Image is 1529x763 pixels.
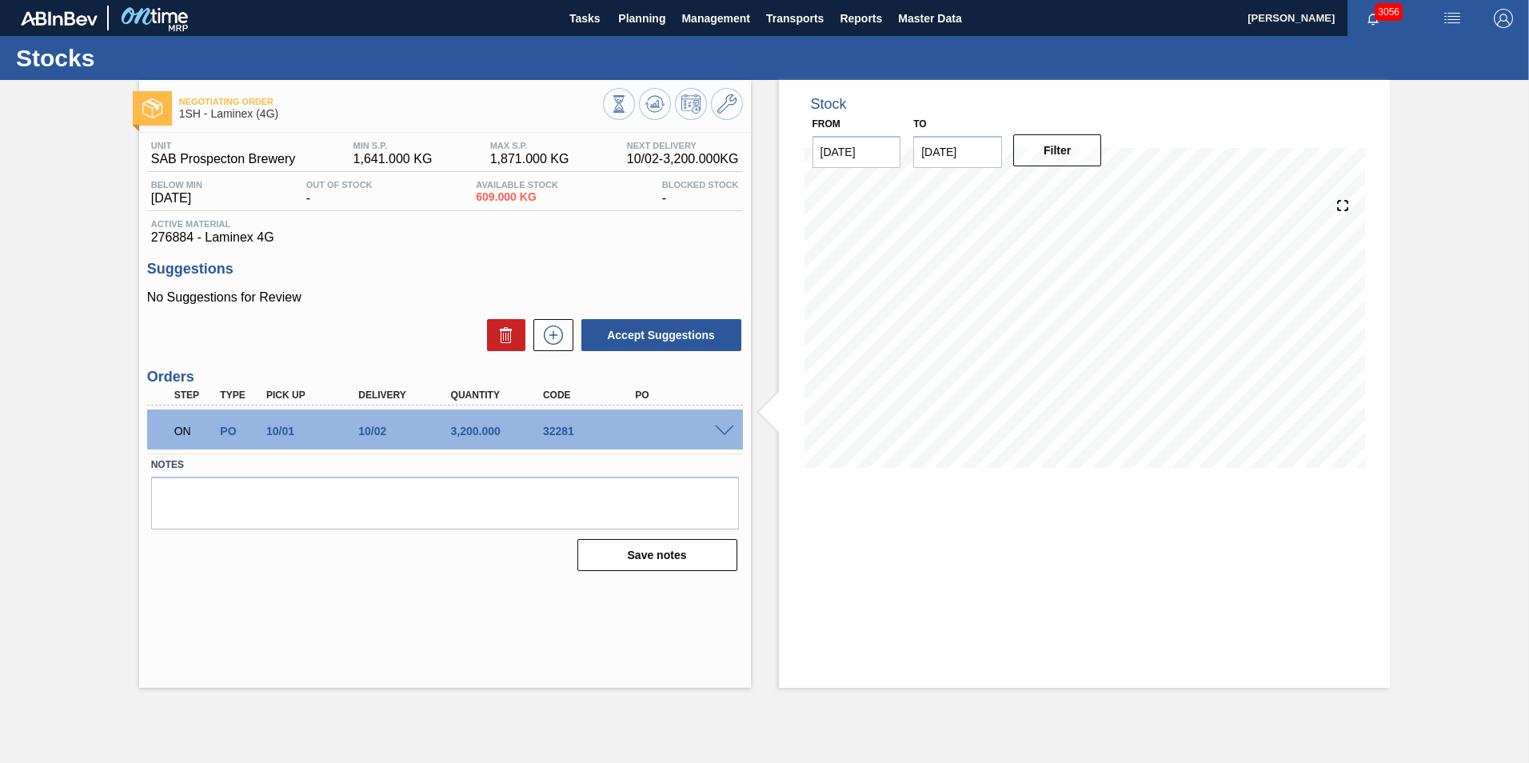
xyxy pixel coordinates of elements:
p: No Suggestions for Review [147,290,743,305]
input: mm/dd/yyyy [812,136,901,168]
div: Delete Suggestions [479,319,525,351]
p: ON [174,425,214,437]
span: 1,641.000 KG [353,152,433,166]
span: [DATE] [151,191,202,206]
img: Logout [1494,9,1513,28]
div: 32281 [539,425,642,437]
div: Purchase order [216,425,264,437]
div: Type [216,389,264,401]
h3: Orders [147,369,743,385]
button: Update Chart [639,88,671,120]
label: to [913,118,926,130]
div: Delivery [354,389,457,401]
h3: Suggestions [147,261,743,278]
button: Save notes [577,539,737,571]
span: Unit [151,141,296,150]
span: 10/02 - 3,200.000 KG [627,152,739,166]
img: Ícone [142,98,162,118]
span: Tasks [567,9,602,28]
div: Code [539,389,642,401]
span: Transports [766,9,824,28]
div: - [658,180,743,206]
button: Accept Suggestions [581,319,741,351]
div: 3,200.000 [447,425,550,437]
button: Stocks Overview [603,88,635,120]
span: SAB Prospecton Brewery [151,152,296,166]
button: Go to Master Data / General [711,88,743,120]
label: Notes [151,453,739,477]
span: 3056 [1375,3,1403,21]
span: Active Material [151,219,739,229]
span: Blocked Stock [662,180,739,190]
span: Out Of Stock [306,180,373,190]
span: 1,871.000 KG [490,152,569,166]
button: Notifications [1347,7,1399,30]
span: Next Delivery [627,141,739,150]
div: - [302,180,377,206]
div: 10/01/2025 [262,425,365,437]
div: New suggestion [525,319,573,351]
span: Below Min [151,180,202,190]
span: 609.000 KG [476,191,558,203]
img: TNhmsLtSVTkK8tSr43FrP2fwEKptu5GPRR3wAAAABJRU5ErkJggg== [21,11,98,26]
h1: Stocks [16,49,300,67]
div: Step [170,389,218,401]
img: userActions [1443,9,1462,28]
span: Reports [840,9,882,28]
div: Accept Suggestions [573,318,743,353]
div: 10/02/2025 [354,425,457,437]
span: 1SH - Laminex (4G) [179,108,603,120]
span: Planning [618,9,665,28]
span: Negotiating Order [179,97,603,106]
span: MIN S.P. [353,141,433,150]
input: mm/dd/yyyy [913,136,1002,168]
div: Pick up [262,389,365,401]
span: MAX S.P. [490,141,569,150]
button: Filter [1013,134,1102,166]
div: Negotiating Order [170,413,218,449]
button: Schedule Inventory [675,88,707,120]
div: PO [631,389,734,401]
span: Master Data [898,9,961,28]
span: Available Stock [476,180,558,190]
label: From [812,118,840,130]
span: 276884 - Laminex 4G [151,230,739,245]
div: Stock [811,96,847,113]
div: Quantity [447,389,550,401]
span: Management [681,9,750,28]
